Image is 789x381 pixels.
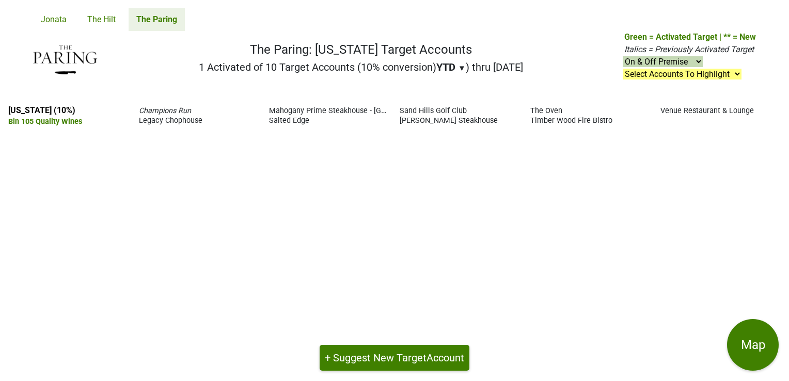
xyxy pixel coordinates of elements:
[139,116,202,125] span: Legacy Chophouse
[269,105,445,115] span: Mahogany Prime Steakhouse - [GEOGRAPHIC_DATA]
[660,106,754,115] span: Venue Restaurant & Lounge
[400,116,498,125] span: [PERSON_NAME] Steakhouse
[624,32,756,42] span: Green = Activated Target | ** = New
[80,8,123,31] a: The Hilt
[139,106,191,115] span: Champions Run
[320,345,469,371] button: + Suggest New TargetAccount
[199,42,523,57] h1: The Paring: [US_STATE] Target Accounts
[8,105,75,115] a: [US_STATE] (10%)
[8,117,82,126] span: Bin 105 Quality Wines
[33,45,98,74] img: The Paring
[129,8,185,31] a: The Paring
[199,61,523,73] h2: 1 Activated of 10 Target Accounts (10% conversion) ) thru [DATE]
[400,106,467,115] span: Sand Hills Golf Club
[33,8,74,31] a: Jonata
[624,44,754,54] span: Italics = Previously Activated Target
[530,106,562,115] span: The Oven
[269,116,309,125] span: Salted Edge
[530,116,612,125] span: Timber Wood Fire Bistro
[436,61,455,73] span: YTD
[727,319,779,371] button: Map
[427,352,464,364] span: Account
[458,63,466,73] span: ▼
